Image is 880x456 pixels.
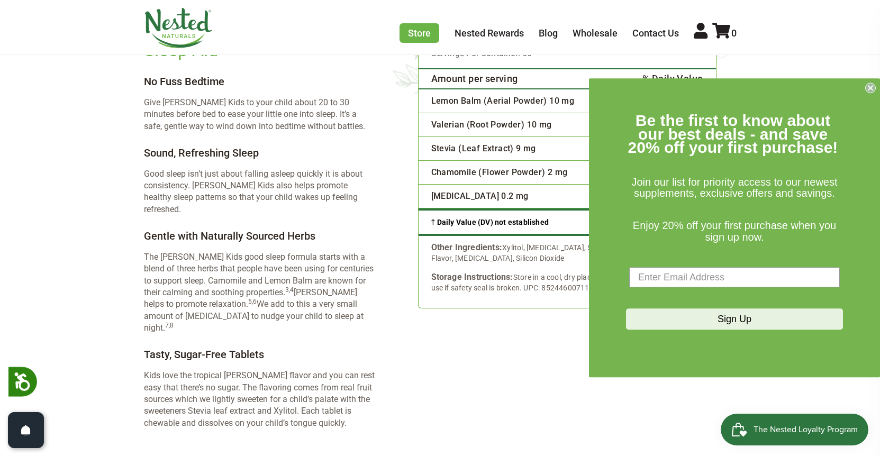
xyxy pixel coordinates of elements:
[573,28,618,39] a: Wholesale
[431,272,703,293] div: Store in a cool, dry place. Avoid excessive heat. Do not use if safety seal is broken. UPC: 85244...
[631,176,837,199] span: Join our list for priority access to our newest supplements, exclusive offers and savings.
[431,242,703,263] div: Xylitol, [MEDICAL_DATA], Stearic Acid, Natural Fruit Punch Flavor, [MEDICAL_DATA], Silicon Dioxide
[626,309,843,330] button: Sign Up
[865,83,876,93] button: Close dialog
[628,112,838,156] span: Be the first to know about our best deals - and save 20% off your first purchase!
[431,272,513,282] b: Storage Instructions:
[615,69,716,89] th: % Daily Value
[632,28,679,39] a: Contact Us
[712,28,737,39] a: 0
[731,28,737,39] span: 0
[419,69,615,89] th: Amount per serving
[144,370,376,429] p: Kids love the tropical [PERSON_NAME] flavor and you can rest easy that there’s no sugar. The flav...
[419,184,615,208] td: [MEDICAL_DATA] 0.2 mg
[248,298,257,305] sup: 5,6
[144,168,376,216] p: Good sleep isn’t just about falling asleep quickly it is about consistency. [PERSON_NAME] Kids al...
[419,160,615,184] td: Chamomile (Flower Powder) 2 mg
[144,75,376,88] h4: No Fuss Bedtime
[400,23,439,43] a: Store
[431,242,503,252] b: Other Ingredients:
[633,220,836,243] span: Enjoy 20% off your first purchase when you sign up now.
[419,136,615,160] td: Stevia (Leaf Extract) 9 mg
[8,412,44,448] button: Open
[629,268,840,288] input: Enter Email Address
[165,322,174,329] sup: 7,8
[539,28,558,39] a: Blog
[455,28,524,39] a: Nested Rewards
[144,147,376,160] h4: Sound, Refreshing Sleep
[419,89,615,113] td: Lemon Balm (Aerial Powder) 10 mg
[144,230,376,243] h4: Gentle with Naturally Sourced Herbs
[589,78,880,377] div: FLYOUT Form
[144,251,376,334] p: The [PERSON_NAME] Kids good sleep formula starts with a blend of three herbs that people have bee...
[285,286,294,294] sup: 3,4
[419,113,615,136] td: Valerian (Root Powder) 10 mg
[721,414,869,445] iframe: Button to open loyalty program pop-up
[144,8,213,48] img: Nested Naturals
[419,208,716,236] div: † Daily Value (DV) not established
[144,348,376,361] h4: Tasty, Sugar-Free Tablets
[144,97,376,132] p: Give [PERSON_NAME] Kids to your child about 20 to 30 minutes before bed to ease your little one i...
